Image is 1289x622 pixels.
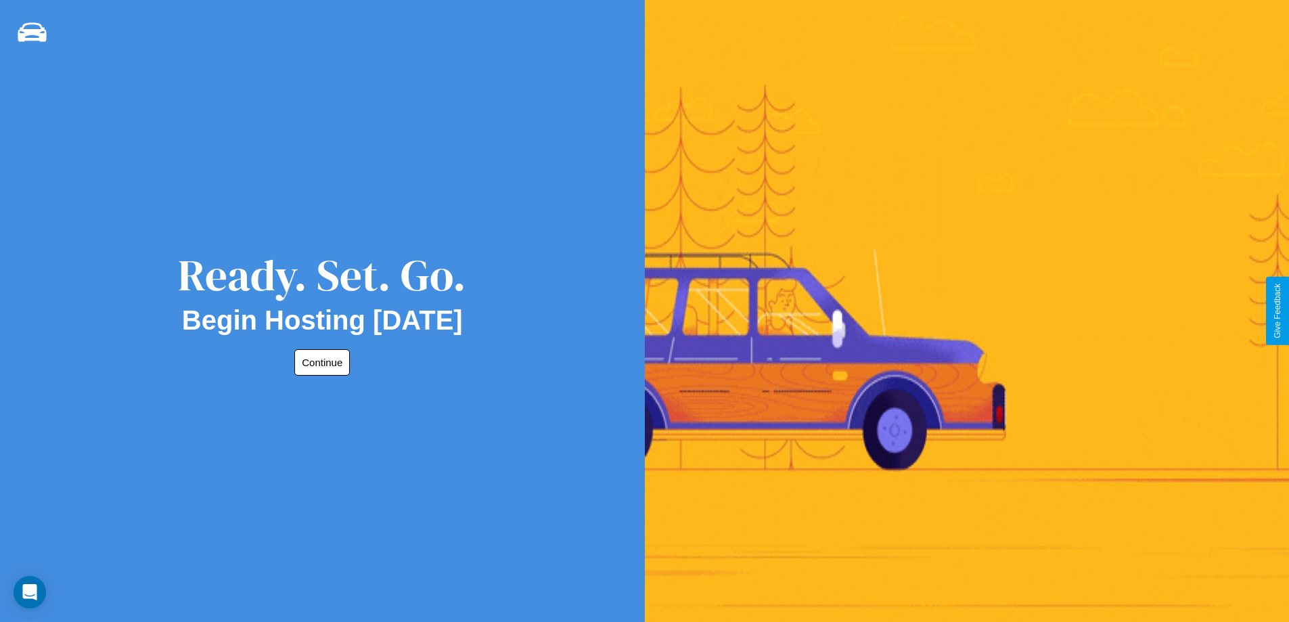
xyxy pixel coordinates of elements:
[1273,284,1282,338] div: Give Feedback
[182,305,463,336] h2: Begin Hosting [DATE]
[294,349,350,376] button: Continue
[178,245,466,305] div: Ready. Set. Go.
[14,576,46,608] div: Open Intercom Messenger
